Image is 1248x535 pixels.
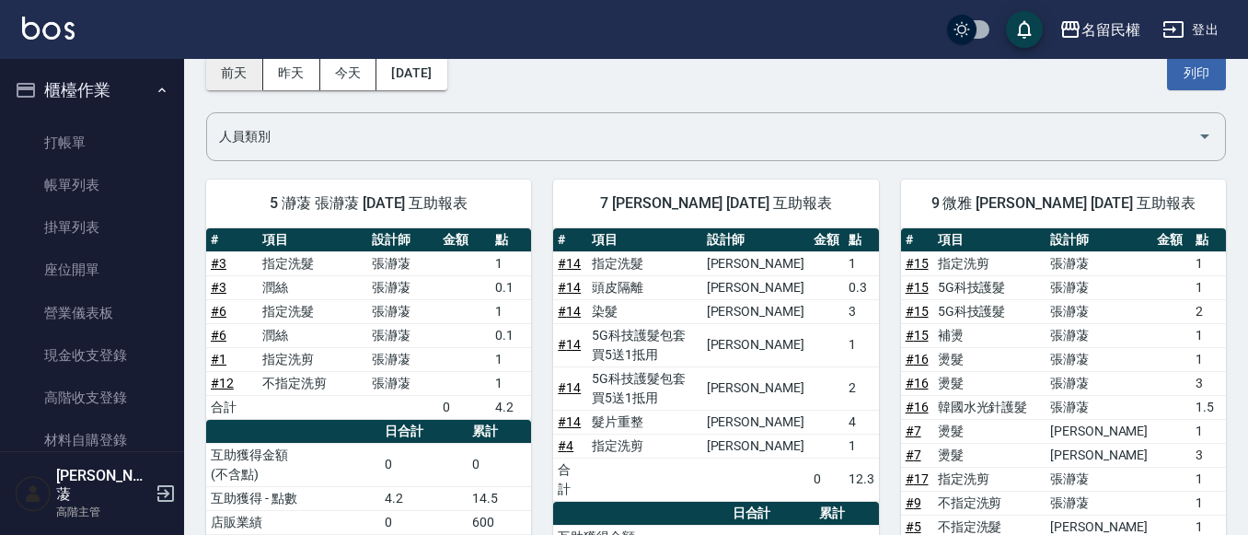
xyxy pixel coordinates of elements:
[702,410,809,434] td: [PERSON_NAME]
[56,504,150,520] p: 高階主管
[7,122,177,164] a: 打帳單
[206,56,263,90] button: 前天
[206,228,258,252] th: #
[1191,467,1226,491] td: 1
[258,347,367,371] td: 指定洗剪
[906,400,929,414] a: #16
[258,371,367,395] td: 不指定洗剪
[1191,323,1226,347] td: 1
[206,395,258,419] td: 合計
[933,275,1046,299] td: 5G科技護髮
[380,486,468,510] td: 4.2
[587,366,702,410] td: 5G科技護髮包套買5送1抵用
[491,347,531,371] td: 1
[1052,11,1148,49] button: 名留民權
[558,256,581,271] a: #14
[906,328,929,343] a: #15
[553,458,587,501] td: 合計
[933,443,1046,467] td: 燙髮
[491,371,531,395] td: 1
[702,434,809,458] td: [PERSON_NAME]
[468,420,531,444] th: 累計
[1191,443,1226,467] td: 3
[380,510,468,534] td: 0
[728,502,815,526] th: 日合計
[56,467,150,504] h5: [PERSON_NAME]蓤
[575,194,856,213] span: 7 [PERSON_NAME] [DATE] 互助報表
[367,347,438,371] td: 張瀞蓤
[211,304,226,319] a: #6
[587,434,702,458] td: 指定洗剪
[809,228,844,252] th: 金額
[380,420,468,444] th: 日合計
[438,395,490,419] td: 0
[258,228,367,252] th: 項目
[933,491,1046,515] td: 不指定洗剪
[587,323,702,366] td: 5G科技護髮包套買5送1抵用
[906,256,929,271] a: #15
[491,251,531,275] td: 1
[702,323,809,366] td: [PERSON_NAME]
[367,371,438,395] td: 張瀞蓤
[933,371,1046,395] td: 燙髮
[558,380,581,395] a: #14
[702,275,809,299] td: [PERSON_NAME]
[844,299,879,323] td: 3
[844,434,879,458] td: 1
[906,304,929,319] a: #15
[367,275,438,299] td: 張瀞蓤
[844,251,879,275] td: 1
[1191,251,1226,275] td: 1
[809,458,844,501] td: 0
[933,395,1046,419] td: 韓國水光針護髮
[1046,299,1152,323] td: 張瀞蓤
[1046,443,1152,467] td: [PERSON_NAME]
[7,377,177,419] a: 高階收支登錄
[206,443,380,486] td: 互助獲得金額 (不含點)
[1191,228,1226,252] th: 點
[258,323,367,347] td: 潤絲
[211,280,226,295] a: #3
[7,334,177,377] a: 現金收支登錄
[558,414,581,429] a: #14
[22,17,75,40] img: Logo
[206,510,380,534] td: 店販業績
[7,164,177,206] a: 帳單列表
[380,443,468,486] td: 0
[1191,299,1226,323] td: 2
[558,438,573,453] a: #4
[491,228,531,252] th: 點
[206,228,531,420] table: a dense table
[558,337,581,352] a: #14
[1046,347,1152,371] td: 張瀞蓤
[367,228,438,252] th: 設計師
[1081,18,1140,41] div: 名留民權
[376,56,446,90] button: [DATE]
[587,299,702,323] td: 染髮
[1191,419,1226,443] td: 1
[211,376,234,390] a: #12
[906,519,921,534] a: #5
[15,475,52,512] img: Person
[906,448,921,462] a: #7
[214,121,1190,153] input: 人員名稱
[906,471,929,486] a: #17
[923,194,1204,213] span: 9 微雅 [PERSON_NAME] [DATE] 互助報表
[1155,13,1226,47] button: 登出
[906,280,929,295] a: #15
[906,376,929,390] a: #16
[587,228,702,252] th: 項目
[844,410,879,434] td: 4
[1191,347,1226,371] td: 1
[1046,371,1152,395] td: 張瀞蓤
[906,352,929,366] a: #16
[702,228,809,252] th: 設計師
[933,228,1046,252] th: 項目
[1191,395,1226,419] td: 1.5
[258,251,367,275] td: 指定洗髮
[1046,491,1152,515] td: 張瀞蓤
[1190,122,1219,151] button: Open
[7,206,177,249] a: 掛單列表
[367,251,438,275] td: 張瀞蓤
[558,304,581,319] a: #14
